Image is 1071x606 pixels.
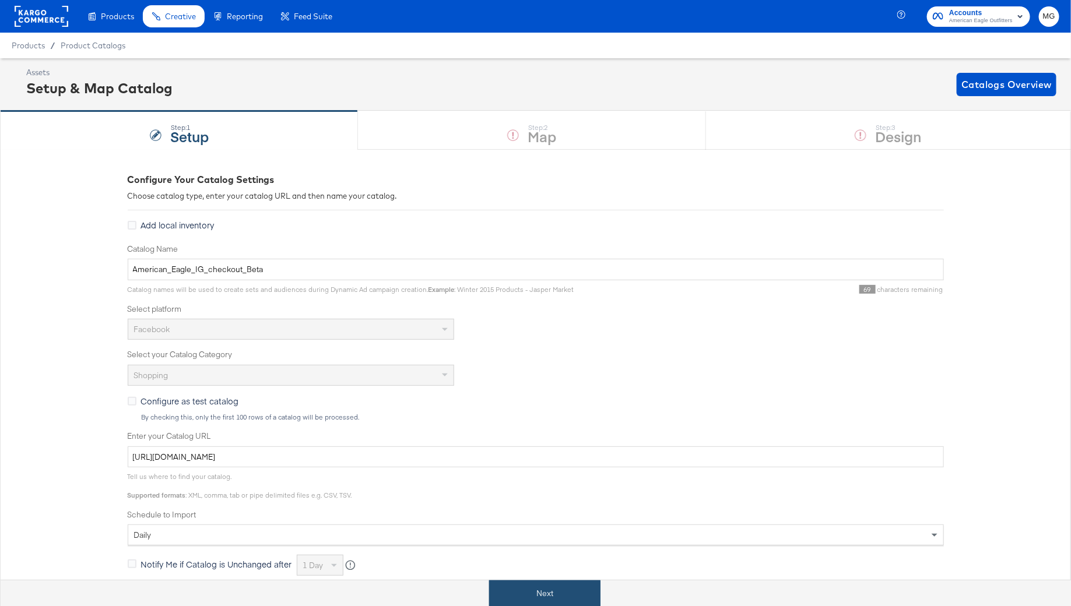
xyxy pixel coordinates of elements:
span: Reporting [227,12,263,21]
span: Catalog names will be used to create sets and audiences during Dynamic Ad campaign creation. : Wi... [128,285,574,294]
span: daily [134,530,152,540]
span: American Eagle Outfitters [949,16,1013,26]
a: Product Catalogs [61,41,125,50]
span: Catalogs Overview [961,76,1052,93]
input: Name your catalog e.g. My Dynamic Product Catalog [128,259,944,280]
span: 69 [859,285,876,294]
input: Enter Catalog URL, e.g. http://www.example.com/products.xml [128,446,944,468]
span: Products [101,12,134,21]
div: Choose catalog type, enter your catalog URL and then name your catalog. [128,191,944,202]
label: Select your Catalog Category [128,349,944,360]
label: Enter your Catalog URL [128,431,944,442]
span: / [45,41,61,50]
strong: Example [429,285,455,294]
span: Facebook [134,324,170,334]
span: 1 day [303,560,324,570]
span: Feed Suite [294,12,332,21]
div: Setup & Map Catalog [26,78,173,98]
strong: Supported formats [128,491,186,499]
span: Creative [165,12,196,21]
span: Accounts [949,7,1013,19]
span: Tell us where to find your catalog. : XML, comma, tab or pipe delimited files e.g. CSV, TSV. [128,472,352,499]
div: Configure Your Catalog Settings [128,173,944,186]
span: Products [12,41,45,50]
strong: Setup [170,126,209,146]
label: Select platform [128,304,944,315]
span: Add local inventory [141,219,215,231]
button: Catalogs Overview [957,73,1056,96]
button: MG [1039,6,1059,27]
label: Catalog Name [128,244,944,255]
span: Shopping [134,370,168,380]
div: Step: 1 [170,124,209,132]
span: Notify Me if Catalog is Unchanged after [141,558,292,570]
div: By checking this, only the first 100 rows of a catalog will be processed. [141,413,944,421]
div: characters remaining [574,285,944,294]
div: Assets [26,67,173,78]
button: AccountsAmerican Eagle Outfitters [927,6,1030,27]
span: Configure as test catalog [141,395,239,407]
span: MG [1044,10,1055,23]
label: Schedule to Import [128,509,944,520]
